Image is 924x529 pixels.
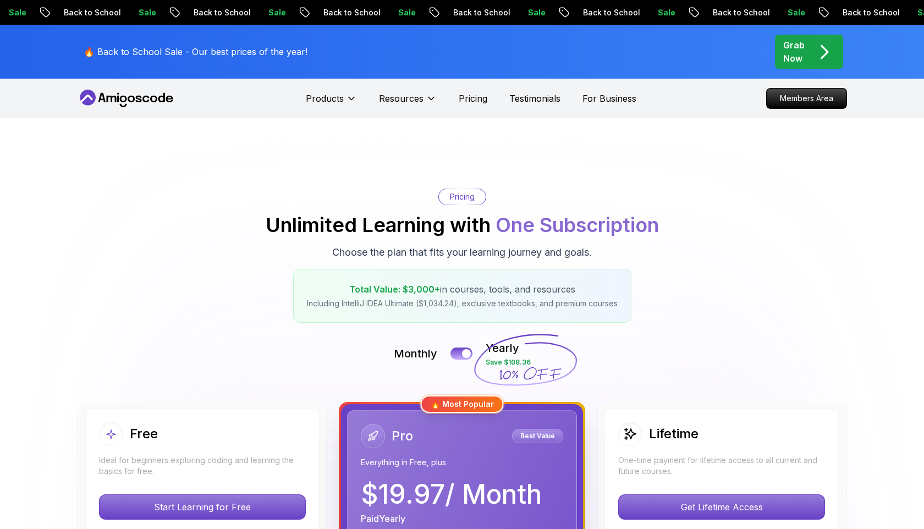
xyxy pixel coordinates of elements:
p: Back to School [180,7,255,18]
p: Including IntelliJ IDEA Ultimate ($1,034.24), exclusive textbooks, and premium courses [307,298,618,309]
p: One-time payment for lifetime access to all current and future courses. [618,455,825,477]
p: Sale [385,7,420,18]
p: in courses, tools, and resources [307,283,618,296]
a: Start Learning for Free [99,502,306,513]
button: Products [306,92,357,114]
button: Resources [379,92,437,114]
p: Members Area [767,89,846,108]
p: Back to School [700,7,774,18]
a: Members Area [766,88,847,109]
p: Back to School [570,7,645,18]
p: Best Value [514,431,562,442]
button: Get Lifetime Access [618,494,825,520]
p: Pricing [450,191,475,202]
span: Total Value: $3,000+ [349,284,440,295]
p: Back to School [310,7,385,18]
p: Sale [255,7,290,18]
p: Start Learning for Free [100,495,305,519]
span: One Subscription [496,213,659,237]
p: Everything in Free, plus [361,457,563,468]
h2: Pro [392,427,413,445]
a: Pricing [459,92,487,105]
p: Grab Now [783,38,805,65]
p: Sale [515,7,550,18]
p: Sale [774,7,810,18]
p: Sale [645,7,680,18]
a: Testimonials [509,92,560,105]
a: For Business [582,92,636,105]
p: Back to School [440,7,515,18]
a: Get Lifetime Access [618,502,825,513]
p: Back to School [51,7,125,18]
button: Start Learning for Free [99,494,306,520]
p: Ideal for beginners exploring coding and learning the basics for free. [99,455,306,477]
p: Get Lifetime Access [619,495,824,519]
p: Products [306,92,344,105]
p: Sale [125,7,161,18]
p: $ 19.97 / Month [361,481,542,508]
p: Resources [379,92,424,105]
p: Choose the plan that fits your learning journey and goals. [332,245,592,260]
p: Back to School [829,7,904,18]
p: 🔥 Back to School Sale - Our best prices of the year! [84,45,307,58]
h2: Unlimited Learning with [266,214,659,236]
h2: Free [130,425,158,443]
p: Paid Yearly [361,512,405,525]
p: Monthly [394,346,437,361]
h2: Lifetime [649,425,698,443]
